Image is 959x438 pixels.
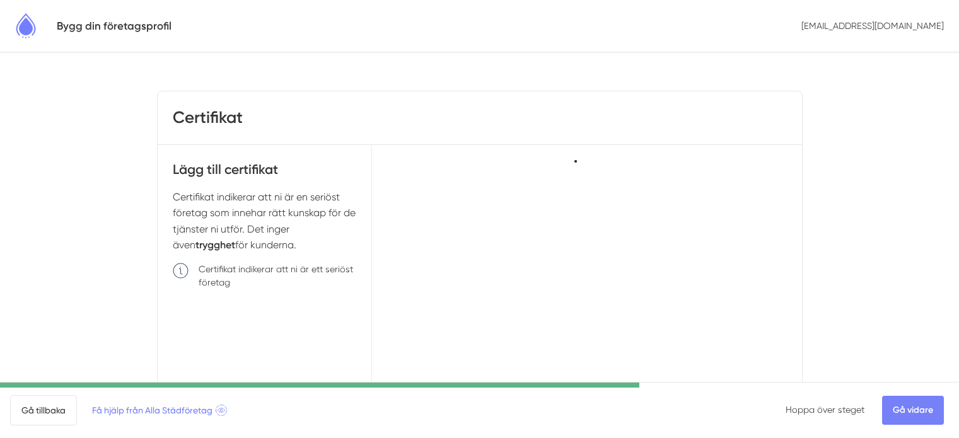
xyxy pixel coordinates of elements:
img: Alla Städföretag [10,10,42,42]
p: Certifikat indikerar att ni är ett seriöst företag [199,263,357,288]
span: Få hjälp från Alla Städföretag [92,403,227,417]
h5: Bygg din företagsprofil [57,18,171,35]
h3: Certifikat [173,107,243,129]
a: Hoppa över steget [786,405,864,415]
h4: Lägg till certifikat [173,160,357,188]
a: Gå vidare [882,396,944,425]
p: [EMAIL_ADDRESS][DOMAIN_NAME] [796,14,949,37]
p: Certifikat indikerar att ni är en seriöst företag som innehar rätt kunskap för de tjänster ni utf... [173,189,357,253]
strong: trygghet [195,239,235,251]
a: Gå tillbaka [10,395,77,425]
